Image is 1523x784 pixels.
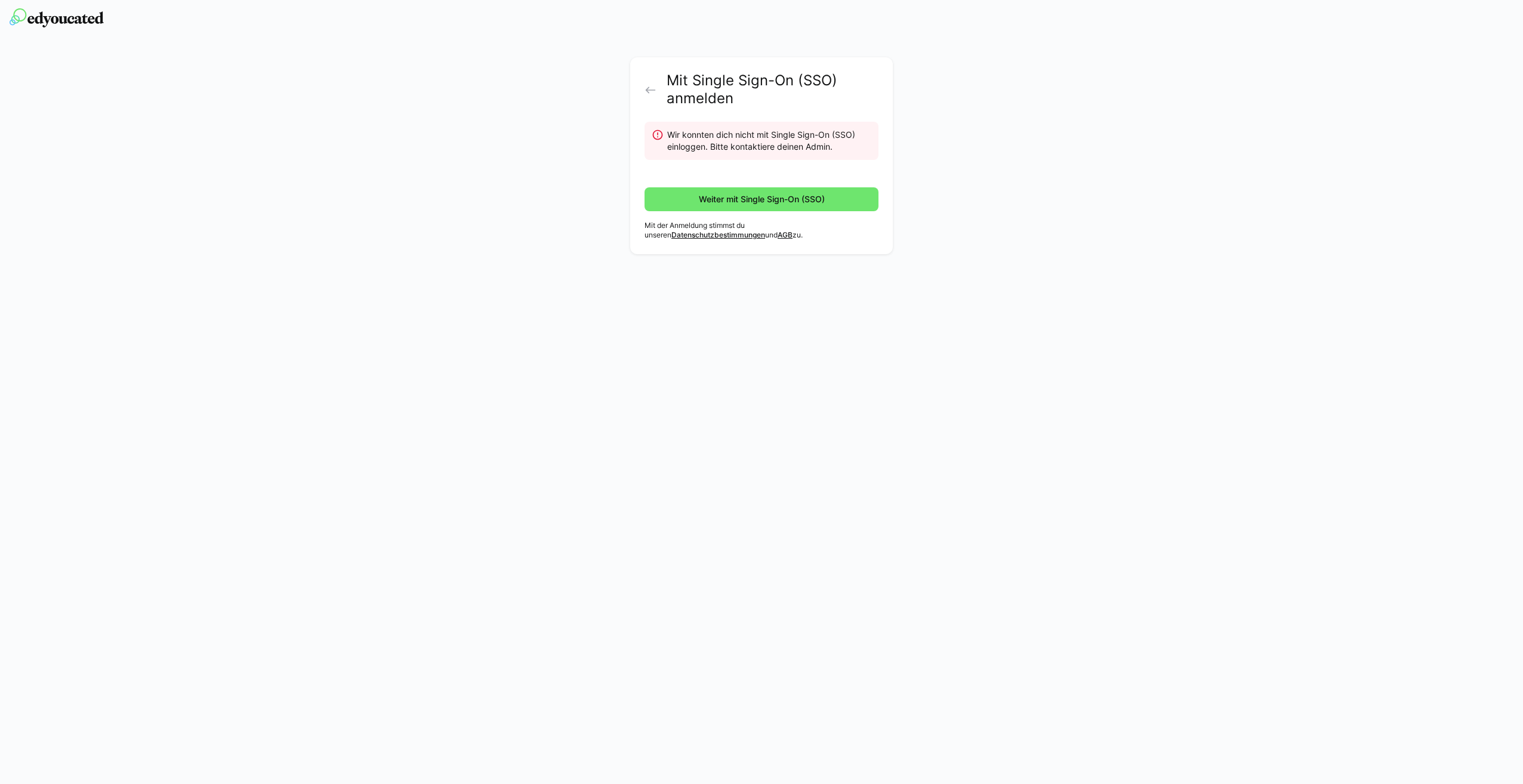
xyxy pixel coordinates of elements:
[697,193,827,205] span: Weiter mit Single Sign-On (SSO)
[671,230,765,239] a: Datenschutzbestimmungen
[645,221,878,240] p: Mit der Anmeldung stimmst du unseren und zu.
[10,8,104,27] img: edyoucated
[667,72,878,107] h2: Mit Single Sign-On (SSO) anmelden
[778,230,793,239] a: AGB
[645,187,878,211] button: Weiter mit Single Sign-On (SSO)
[667,129,869,153] div: Wir konnten dich nicht mit Single Sign-On (SSO) einloggen. Bitte kontaktiere deinen Admin.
